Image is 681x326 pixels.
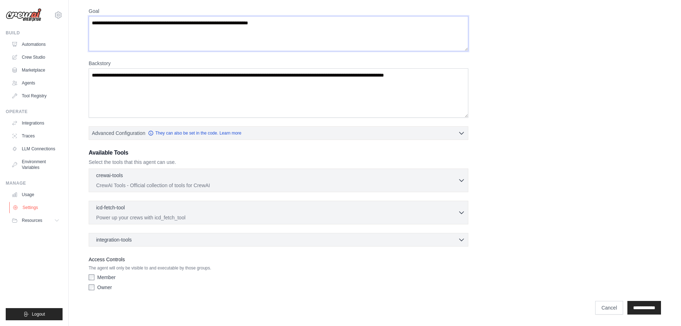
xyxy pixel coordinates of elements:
a: Marketplace [9,64,63,76]
a: Crew Studio [9,52,63,63]
p: CrewAI Tools - Official collection of tools for CrewAI [96,182,458,189]
button: Logout [6,308,63,320]
label: Goal [89,8,468,15]
button: Advanced Configuration They can also be set in the code. Learn more [89,127,468,140]
div: Manage [6,180,63,186]
h3: Available Tools [89,149,468,157]
span: Advanced Configuration [92,130,145,137]
a: Agents [9,77,63,89]
p: Select the tools that this agent can use. [89,159,468,166]
p: The agent will only be visible to and executable by those groups. [89,265,468,271]
a: Usage [9,189,63,200]
label: Access Controls [89,255,468,264]
a: Environment Variables [9,156,63,173]
a: Traces [9,130,63,142]
label: Owner [97,284,112,291]
a: Settings [9,202,63,213]
label: Member [97,274,115,281]
span: Logout [32,311,45,317]
a: Cancel [595,301,623,315]
div: Build [6,30,63,36]
img: Logo [6,8,41,22]
button: integration-tools [92,236,465,243]
span: integration-tools [96,236,132,243]
a: They can also be set in the code. Learn more [148,130,241,136]
label: Backstory [89,60,468,67]
p: Power up your crews with icd_fetch_tool [96,214,458,221]
span: Resources [22,218,42,223]
a: Automations [9,39,63,50]
div: Operate [6,109,63,115]
p: crewai-tools [96,172,123,179]
a: Tool Registry [9,90,63,102]
button: Resources [9,215,63,226]
a: Integrations [9,117,63,129]
p: icd-fetch-tool [96,204,125,211]
a: LLM Connections [9,143,63,155]
button: icd-fetch-tool Power up your crews with icd_fetch_tool [92,204,465,221]
button: crewai-tools CrewAI Tools - Official collection of tools for CrewAI [92,172,465,189]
